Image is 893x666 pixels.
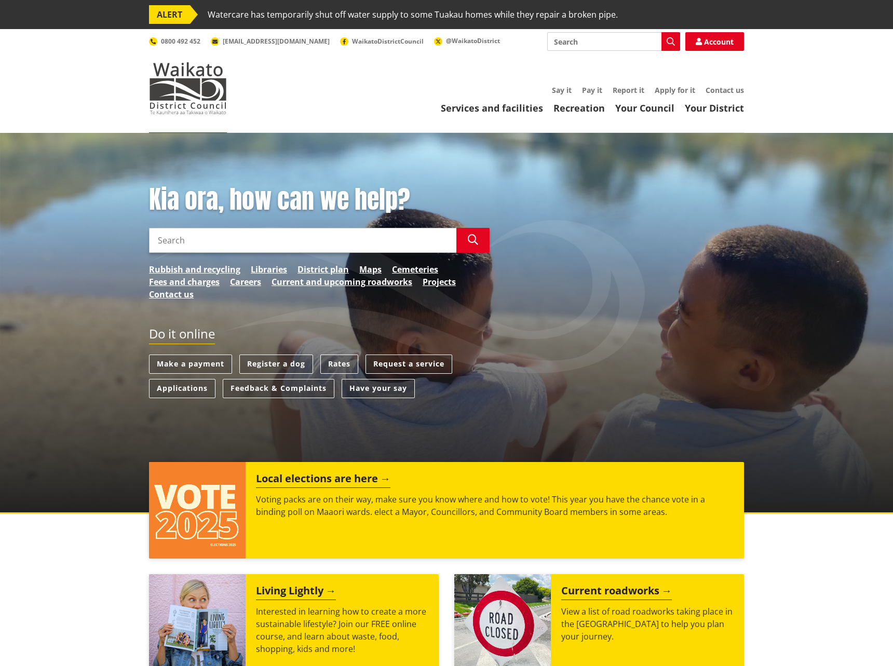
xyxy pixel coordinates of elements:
[320,355,358,374] a: Rates
[256,472,390,488] h2: Local elections are here
[149,228,456,253] input: Search input
[553,102,605,114] a: Recreation
[256,493,734,518] p: Voting packs are on their way, make sure you know where and how to vote! This year you have the c...
[441,102,543,114] a: Services and facilities
[149,462,744,559] a: Local elections are here Voting packs are on their way, make sure you know where and how to vote!...
[149,276,220,288] a: Fees and charges
[613,85,644,95] a: Report it
[149,37,200,46] a: 0800 492 452
[582,85,602,95] a: Pay it
[392,263,438,276] a: Cemeteries
[552,85,572,95] a: Say it
[685,102,744,114] a: Your District
[359,263,382,276] a: Maps
[561,605,734,643] p: View a list of road roadworks taking place in the [GEOGRAPHIC_DATA] to help you plan your journey.
[655,85,695,95] a: Apply for it
[256,605,428,655] p: Interested in learning how to create a more sustainable lifestyle? Join our FREE online course, a...
[685,32,744,51] a: Account
[239,355,313,374] a: Register a dog
[340,37,424,46] a: WaikatoDistrictCouncil
[297,263,349,276] a: District plan
[149,462,246,559] img: Vote 2025
[706,85,744,95] a: Contact us
[149,263,240,276] a: Rubbish and recycling
[342,379,415,398] a: Have your say
[223,379,334,398] a: Feedback & Complaints
[149,5,190,24] span: ALERT
[272,276,412,288] a: Current and upcoming roadworks
[149,327,215,345] h2: Do it online
[615,102,674,114] a: Your Council
[149,288,194,301] a: Contact us
[149,379,215,398] a: Applications
[208,5,618,24] span: Watercare has temporarily shut off water supply to some Tuakau homes while they repair a broken p...
[223,37,330,46] span: [EMAIL_ADDRESS][DOMAIN_NAME]
[149,185,490,215] h1: Kia ora, how can we help?
[561,585,672,600] h2: Current roadworks
[547,32,680,51] input: Search input
[366,355,452,374] a: Request a service
[230,276,261,288] a: Careers
[352,37,424,46] span: WaikatoDistrictCouncil
[149,355,232,374] a: Make a payment
[423,276,456,288] a: Projects
[256,585,336,600] h2: Living Lightly
[211,37,330,46] a: [EMAIL_ADDRESS][DOMAIN_NAME]
[149,62,227,114] img: Waikato District Council - Te Kaunihera aa Takiwaa o Waikato
[434,36,500,45] a: @WaikatoDistrict
[251,263,287,276] a: Libraries
[446,36,500,45] span: @WaikatoDistrict
[161,37,200,46] span: 0800 492 452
